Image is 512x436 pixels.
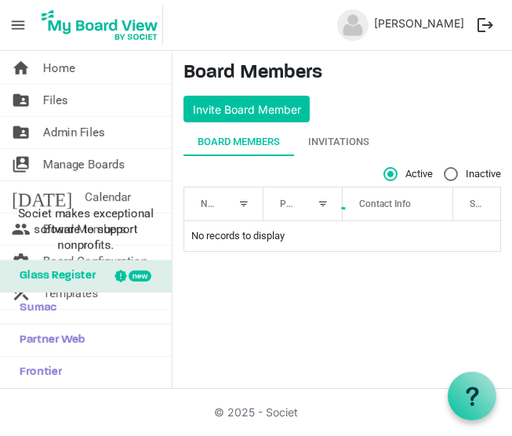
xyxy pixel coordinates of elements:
[37,5,169,45] a: My Board View Logo
[43,117,105,148] span: Admin Files
[12,292,56,324] span: Sumac
[12,117,31,148] span: folder_shared
[37,5,163,45] img: My Board View Logo
[3,10,33,40] span: menu
[85,181,131,213] span: Calendar
[12,181,72,213] span: [DATE]
[43,53,75,84] span: Home
[183,128,501,156] div: tab-header
[444,167,501,181] span: Inactive
[12,325,85,356] span: Partner Web
[12,85,31,116] span: folder_shared
[383,167,433,181] span: Active
[308,134,369,150] div: Invitations
[369,9,470,37] a: [PERSON_NAME]
[12,357,62,388] span: Frontier
[214,405,298,419] a: © 2025 - Societ
[183,96,310,122] button: Invite Board Member
[129,271,151,282] div: new
[43,85,68,116] span: Files
[43,149,125,180] span: Manage Boards
[12,260,96,292] span: Glass Register
[12,149,31,180] span: switch_account
[12,53,31,84] span: home
[198,134,280,150] div: Board Members
[7,205,165,253] span: Societ makes exceptional software to support nonprofits.
[470,9,501,41] button: logout
[337,9,369,41] img: no-profile-picture.svg
[183,62,501,85] h3: Board Members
